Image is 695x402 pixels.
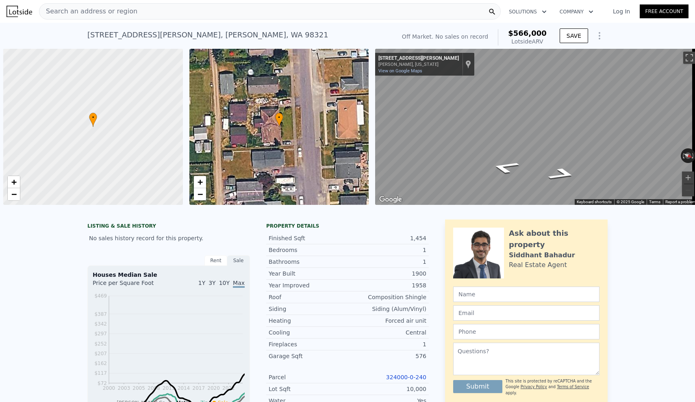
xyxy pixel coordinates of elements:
[197,177,202,187] span: +
[347,340,426,348] div: 1
[94,331,107,337] tspan: $297
[557,385,589,389] a: Terms of Service
[98,380,107,386] tspan: $72
[87,223,250,231] div: LISTING & SALE HISTORY
[269,269,347,278] div: Year Built
[347,281,426,289] div: 1958
[269,373,347,381] div: Parcel
[682,172,694,184] button: Zoom in
[509,260,567,270] div: Real Estate Agent
[378,62,459,67] div: [PERSON_NAME], [US_STATE]
[94,341,107,347] tspan: $252
[94,361,107,366] tspan: $162
[347,317,426,325] div: Forced air unit
[269,293,347,301] div: Roof
[453,305,599,321] input: Email
[347,305,426,313] div: Siding (Alum/Vinyl)
[197,189,202,199] span: −
[347,234,426,242] div: 1,454
[377,194,404,205] a: Open this area in Google Maps (opens a new window)
[347,328,426,337] div: Central
[502,4,553,19] button: Solutions
[649,200,660,204] a: Terms (opens in new tab)
[208,280,215,286] span: 3Y
[640,4,688,18] a: Free Account
[11,177,17,187] span: +
[227,255,250,266] div: Sale
[347,269,426,278] div: 1900
[194,188,206,200] a: Zoom out
[521,385,547,389] a: Privacy Policy
[148,385,160,391] tspan: 2008
[347,293,426,301] div: Composition Shingle
[93,279,169,292] div: Price per Square Foot
[269,352,347,360] div: Garage Sqft
[560,28,588,43] button: SAVE
[681,148,685,163] button: Rotate counterclockwise
[347,352,426,360] div: 576
[508,37,547,46] div: Lotside ARV
[269,234,347,242] div: Finished Sqft
[94,370,107,376] tspan: $117
[553,4,600,19] button: Company
[536,165,588,183] path: Go North, Perkins St
[269,385,347,393] div: Lot Sqft
[89,114,97,121] span: •
[453,287,599,302] input: Name
[509,228,599,250] div: Ask about this property
[269,305,347,313] div: Siding
[378,55,459,62] div: [STREET_ADDRESS][PERSON_NAME]
[480,158,531,176] path: Go South, Perkins St
[347,385,426,393] div: 10,000
[378,68,422,74] a: View on Google Maps
[402,33,488,41] div: Off Market. No sales on record
[194,176,206,188] a: Zoom in
[163,385,175,391] tspan: 2011
[11,189,17,199] span: −
[269,317,347,325] div: Heating
[89,113,97,127] div: •
[577,199,612,205] button: Keyboard shortcuts
[178,385,190,391] tspan: 2014
[269,340,347,348] div: Fireplaces
[266,223,429,229] div: Property details
[219,280,230,286] span: 10Y
[453,380,502,393] button: Submit
[193,385,205,391] tspan: 2017
[87,29,328,41] div: [STREET_ADDRESS][PERSON_NAME] , [PERSON_NAME] , WA 98321
[347,246,426,254] div: 1
[275,114,283,121] span: •
[377,194,404,205] img: Google
[132,385,145,391] tspan: 2005
[603,7,640,15] a: Log In
[386,374,426,380] a: 324000-0-240
[118,385,130,391] tspan: 2003
[269,258,347,266] div: Bathrooms
[198,280,205,286] span: 1Y
[347,258,426,266] div: 1
[204,255,227,266] div: Rent
[453,324,599,339] input: Phone
[94,293,107,299] tspan: $469
[591,28,608,44] button: Show Options
[682,184,694,196] button: Zoom out
[617,200,644,204] span: © 2025 Google
[7,6,32,17] img: Lotside
[506,378,599,396] div: This site is protected by reCAPTCHA and the Google and apply.
[222,385,235,391] tspan: 2022
[94,351,107,356] tspan: $207
[509,250,575,260] div: Siddhant Bahadur
[94,321,107,327] tspan: $342
[103,385,115,391] tspan: 2000
[269,281,347,289] div: Year Improved
[465,60,471,69] a: Show location on map
[8,188,20,200] a: Zoom out
[269,328,347,337] div: Cooling
[87,231,250,246] div: No sales history record for this property.
[94,311,107,317] tspan: $387
[269,246,347,254] div: Bedrooms
[233,280,245,288] span: Max
[508,29,547,37] span: $566,000
[207,385,220,391] tspan: 2020
[275,113,283,127] div: •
